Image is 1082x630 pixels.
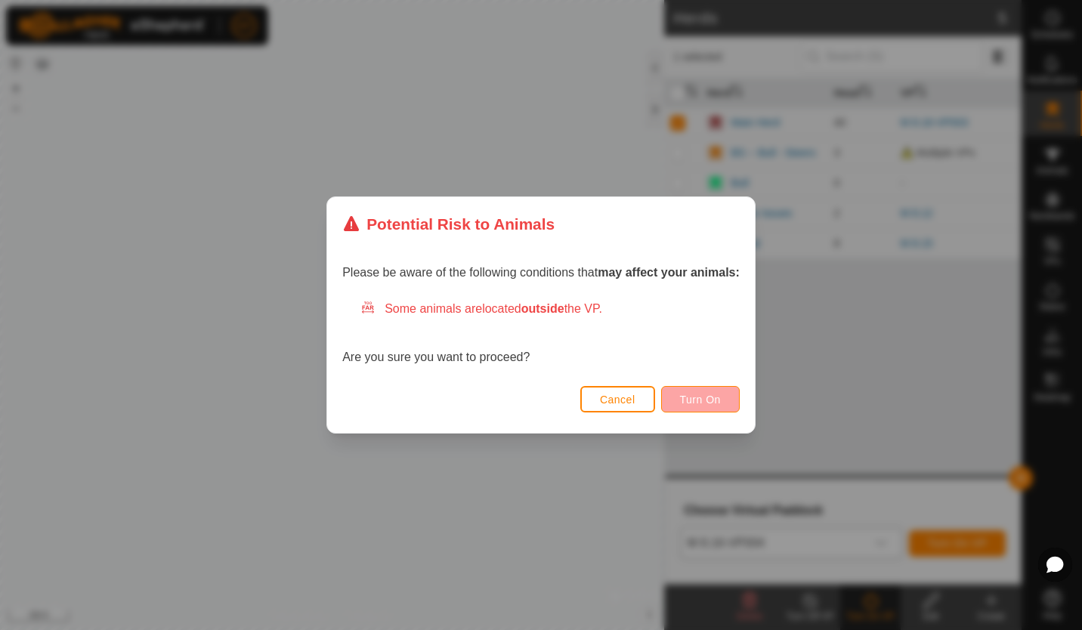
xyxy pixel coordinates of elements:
span: Please be aware of the following conditions that [342,266,740,279]
strong: may affect your animals: [598,266,740,279]
strong: outside [521,302,564,315]
div: Potential Risk to Animals [342,212,555,236]
span: located the VP. [482,302,602,315]
button: Cancel [580,386,655,412]
span: Turn On [680,394,721,406]
span: Cancel [600,394,635,406]
div: Some animals are [360,300,740,318]
div: Are you sure you want to proceed? [342,300,740,366]
button: Turn On [661,386,740,412]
